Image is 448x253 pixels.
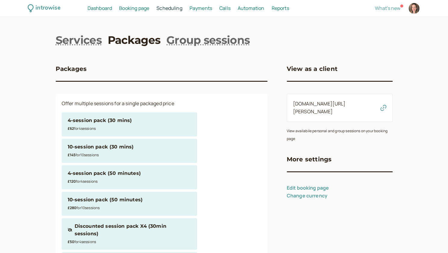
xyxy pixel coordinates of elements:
small: for 4 session s [68,179,98,184]
a: [DOMAIN_NAME][URL][PERSON_NAME] [293,100,346,115]
a: Change currency [287,192,327,199]
div: 10-session pack (30 mins) [68,143,134,151]
small: View availabile personal and group sessions on your booking page [287,128,388,141]
div: Discounted session pack X4 (30min sessions) [75,222,191,238]
b: £50 [68,239,74,244]
small: for 4 session s [68,239,96,244]
h3: View as a client [287,64,338,74]
div: 4-session pack (30 mins) [68,117,132,124]
b: £145 [68,152,76,157]
h3: More settings [287,154,332,164]
span: Scheduling [156,5,182,11]
div: 4-session pack (30 mins)£62for4sessions [68,117,191,132]
a: introwise [28,4,60,13]
a: Account [408,2,420,15]
div: introwise [36,4,60,13]
div: Discounted session pack X4 (30min sessions)£50for4sessions [68,222,191,246]
small: for 10 session s [68,205,100,210]
div: 4-session pack (50 minutes) [68,169,141,177]
a: Scheduling [156,5,182,12]
div: 10-session pack (30 mins)£145for10sessions [68,143,191,159]
iframe: Chat Widget [418,224,448,253]
a: Payments [190,5,212,12]
a: Edit booking page [287,184,329,191]
h3: Packages [56,64,87,74]
a: Packages [108,32,160,47]
small: for 4 session s [68,126,96,131]
a: Dashboard [88,5,112,12]
span: Automation [238,5,264,11]
span: Dashboard [88,5,112,11]
a: Automation [238,5,264,12]
div: 10-session pack (50 minutes)£280for10sessions [68,196,191,212]
b: £62 [68,126,74,131]
div: 10-session pack (50 minutes) [68,196,143,204]
a: Booking page [119,5,149,12]
a: Group sessions [166,32,250,47]
button: What's new [375,5,400,11]
small: for 10 session s [68,152,99,157]
a: Calls [219,5,230,12]
a: Services [56,32,102,47]
a: Reports [271,5,289,12]
span: Calls [219,5,230,11]
span: Payments [190,5,212,11]
b: £280 [68,205,77,210]
div: 4-session pack (50 minutes)£120for4sessions [68,169,191,185]
b: £120 [68,179,76,184]
span: Reports [271,5,289,11]
p: Offer multiple sessions for a single packaged price [62,100,261,108]
span: Booking page [119,5,149,11]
